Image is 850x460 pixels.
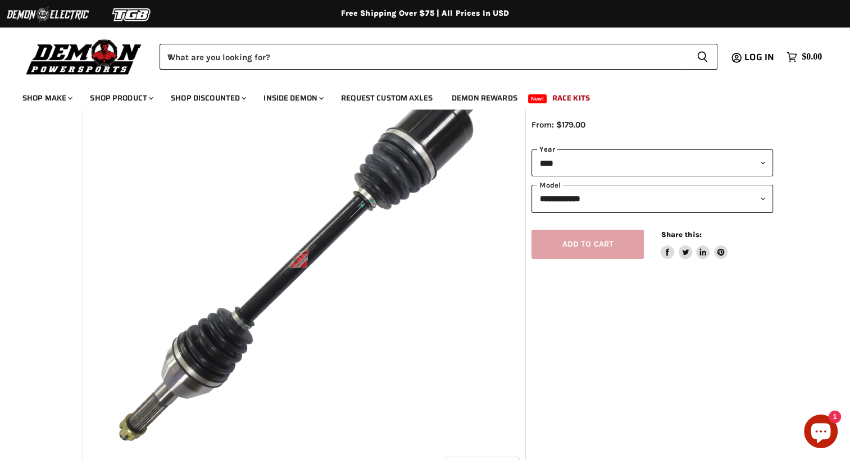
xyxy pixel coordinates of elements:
[802,52,822,62] span: $0.00
[443,86,526,110] a: Demon Rewards
[661,230,701,239] span: Share this:
[801,415,841,451] inbox-online-store-chat: Shopify online store chat
[333,86,441,110] a: Request Custom Axles
[739,52,781,62] a: Log in
[22,37,146,76] img: Demon Powersports
[544,86,598,110] a: Race Kits
[90,4,174,25] img: TGB Logo 2
[81,86,160,110] a: Shop Product
[14,86,79,110] a: Shop Make
[531,185,773,212] select: modal-name
[14,82,819,110] ul: Main menu
[528,94,547,103] span: New!
[744,50,774,64] span: Log in
[6,4,90,25] img: Demon Electric Logo 2
[688,44,717,70] button: Search
[162,86,253,110] a: Shop Discounted
[531,149,773,177] select: year
[160,44,688,70] input: When autocomplete results are available use up and down arrows to review and enter to select
[531,120,585,130] span: From: $179.00
[661,230,728,259] aside: Share this:
[781,49,828,65] a: $0.00
[255,86,330,110] a: Inside Demon
[160,44,717,70] form: Product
